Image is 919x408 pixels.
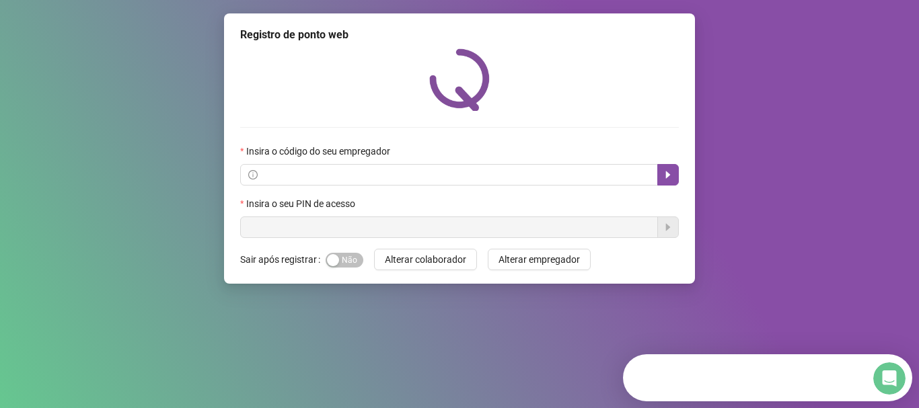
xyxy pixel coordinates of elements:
[248,170,258,179] span: info-circle
[663,169,673,180] span: caret-right
[374,249,477,270] button: Alterar colaborador
[385,252,466,267] span: Alterar colaborador
[429,48,490,111] img: QRPoint
[240,144,399,159] label: Insira o código do seu empregador
[488,249,591,270] button: Alterar empregador
[240,196,364,211] label: Insira o seu PIN de acesso
[623,354,912,401] iframe: Intercom live chat launcher de descoberta
[873,362,906,395] iframe: Intercom live chat
[240,27,679,43] div: Registro de ponto web
[240,249,326,270] label: Sair após registrar
[499,252,580,267] span: Alterar empregador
